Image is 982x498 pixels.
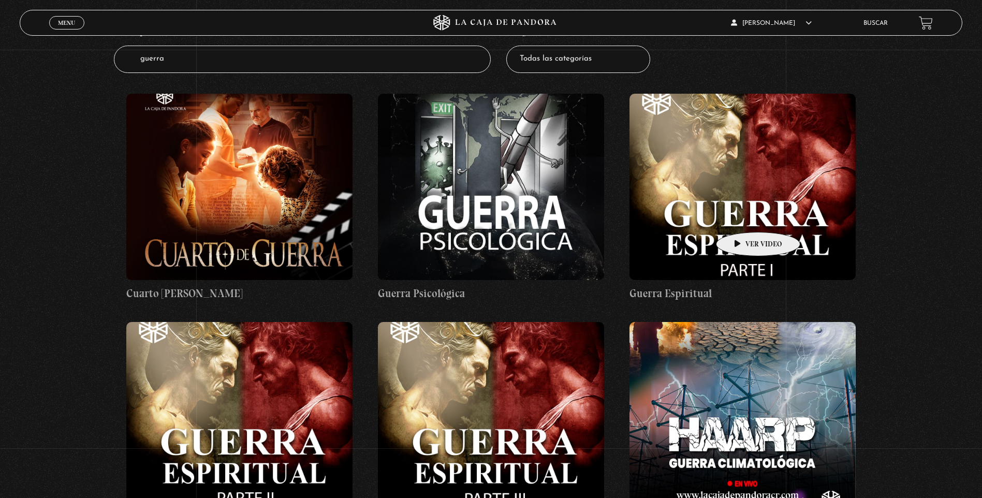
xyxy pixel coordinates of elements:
a: View your shopping cart [919,16,933,30]
span: Menu [58,20,75,26]
a: Guerra Espiritual [629,94,856,302]
h4: Cuarto [PERSON_NAME] [126,285,353,302]
h4: Guerra Psicológica [378,285,604,302]
h4: Guerra Espiritual [629,285,856,302]
span: [PERSON_NAME] [731,20,812,26]
a: Cuarto [PERSON_NAME] [126,94,353,302]
a: Buscar [863,20,888,26]
a: Guerra Psicológica [378,94,604,302]
span: Cerrar [55,28,79,36]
